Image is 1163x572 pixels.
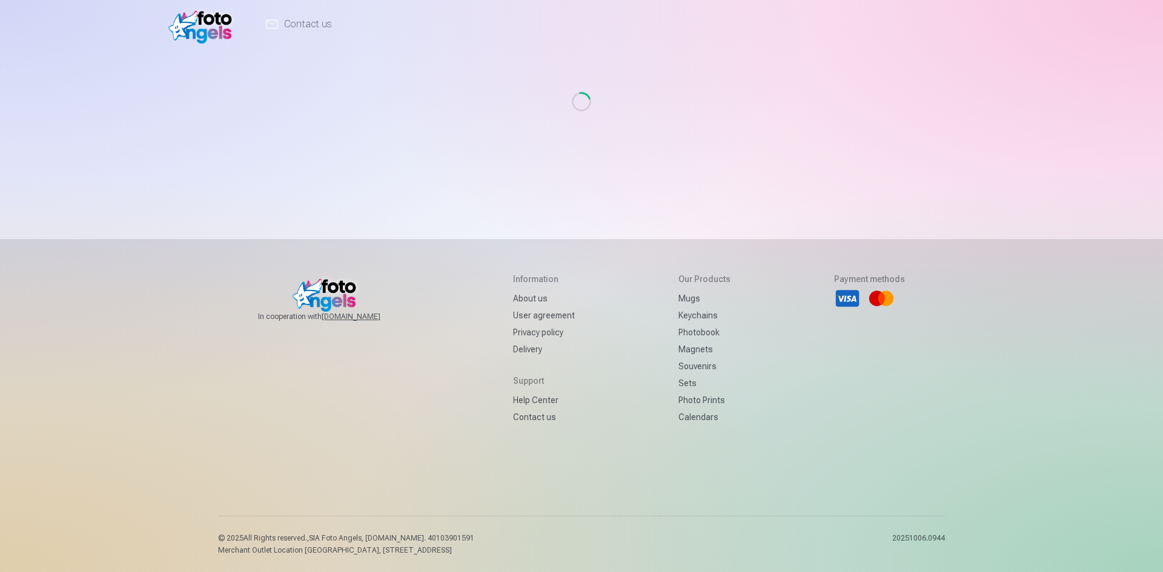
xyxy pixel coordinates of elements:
a: Sets [678,375,731,392]
li: Visa [834,285,861,312]
a: [DOMAIN_NAME] [322,312,409,321]
a: Delivery [513,341,575,358]
p: © 2025 All Rights reserved. , [218,533,474,543]
span: SIA Foto Angels, [DOMAIN_NAME]. 40103901591 [309,534,474,542]
span: In cooperation with [258,312,409,321]
a: Contact us [513,409,575,426]
h5: Information [513,273,575,285]
a: Calendars [678,409,731,426]
p: 20251006.0944 [892,533,945,555]
a: User agreement [513,307,575,324]
a: Help Center [513,392,575,409]
img: /v1 [168,5,238,44]
a: Magnets [678,341,731,358]
a: Privacy policy [513,324,575,341]
a: About us [513,290,575,307]
li: Mastercard [868,285,895,312]
h5: Support [513,375,575,387]
h5: Payment methods [834,273,905,285]
a: Photo prints [678,392,731,409]
a: Keychains [678,307,731,324]
a: Souvenirs [678,358,731,375]
a: Mugs [678,290,731,307]
p: Merchant Outlet Location [GEOGRAPHIC_DATA], [STREET_ADDRESS] [218,545,474,555]
a: Photobook [678,324,731,341]
h5: Our products [678,273,731,285]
